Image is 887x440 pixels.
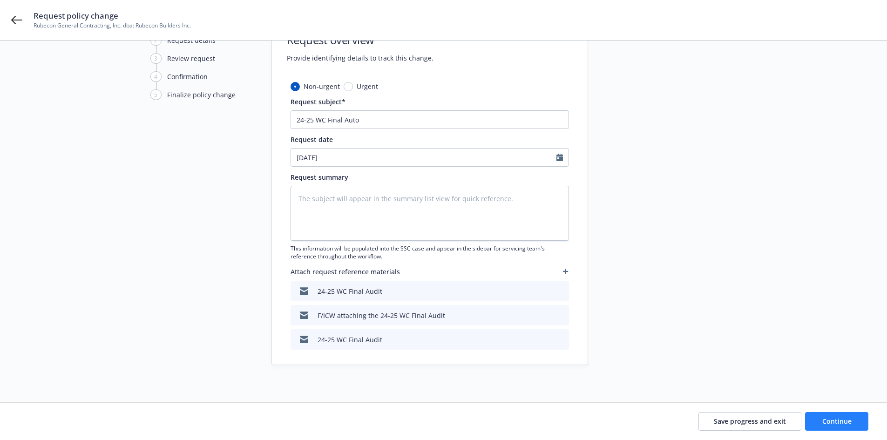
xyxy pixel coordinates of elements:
[34,21,191,30] span: Rubecon General Contracting, Inc. dba: Rubecon Builders Inc.
[344,82,353,91] input: Urgent
[291,149,556,166] input: MM/DD/YYYY
[542,311,550,320] button: preview file
[291,82,300,91] input: Non-urgent
[542,335,550,345] button: preview file
[291,173,348,182] span: Request summary
[167,72,208,81] div: Confirmation
[318,311,445,320] div: F/ICW attaching the 24-25 WC Final Audit
[304,81,340,91] span: Non-urgent
[318,286,382,296] div: 24-25 WC Final Audit
[150,71,162,82] div: 4
[291,135,333,144] span: Request date
[287,53,433,63] span: Provide identifying details to track this change.
[558,311,565,320] button: archive file
[822,417,852,426] span: Continue
[805,412,868,431] button: Continue
[150,53,162,64] div: 3
[167,54,215,63] div: Review request
[558,335,565,345] button: archive file
[34,10,191,21] span: Request policy change
[542,286,550,296] button: preview file
[558,286,565,296] button: archive file
[714,417,786,426] span: Save progress and exit
[291,110,569,129] input: The subject will appear in the summary list view for quick reference.
[291,244,569,260] span: This information will be populated into the SSC case and appear in the sidebar for servicing team...
[291,267,400,277] span: Attach request reference materials
[150,89,162,100] div: 5
[698,412,801,431] button: Save progress and exit
[556,154,563,161] svg: Calendar
[357,81,378,91] span: Urgent
[167,90,236,100] div: Finalize policy change
[291,97,345,106] span: Request subject*
[318,335,382,345] div: 24-25 WC Final Audit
